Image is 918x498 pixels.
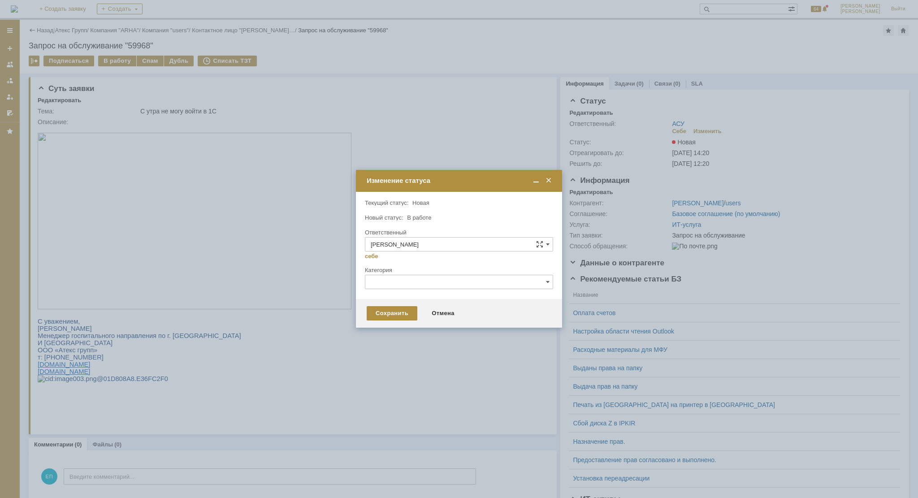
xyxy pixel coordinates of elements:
[365,267,551,273] div: Категория
[365,253,378,260] a: себе
[365,230,551,235] div: Ответственный
[536,241,543,248] span: Сложная форма
[544,177,553,185] span: Закрыть
[365,199,408,206] label: Текущий статус:
[407,214,431,221] span: В работе
[367,177,553,185] div: Изменение статуса
[412,199,429,206] span: Новая
[365,214,403,221] label: Новый статус:
[532,177,541,185] span: Свернуть (Ctrl + M)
